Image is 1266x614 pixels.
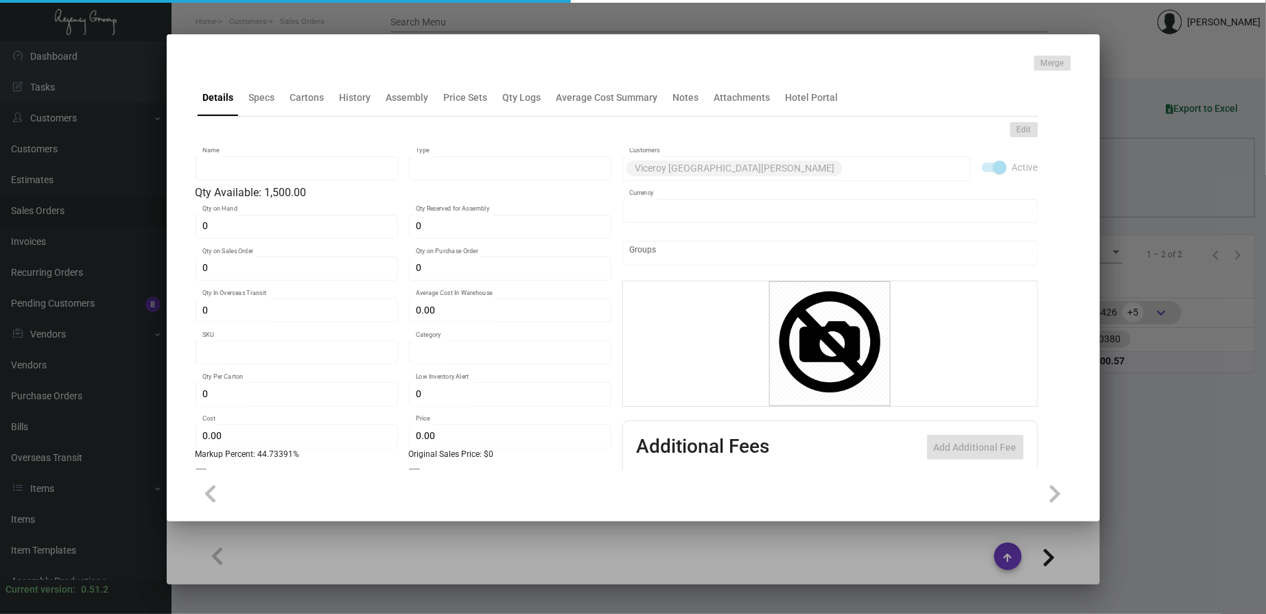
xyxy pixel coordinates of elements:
button: Merge [1034,56,1071,71]
div: Cartons [290,91,325,105]
span: Edit [1017,124,1031,136]
span: Merge [1041,58,1064,69]
div: Assembly [386,91,429,105]
div: Hotel Portal [786,91,839,105]
h2: Additional Fees [637,435,770,460]
div: Qty Available: 1,500.00 [196,185,611,201]
div: Current version: [5,582,75,597]
button: Add Additional Fee [927,435,1024,460]
div: Specs [249,91,275,105]
button: Edit [1010,122,1038,137]
input: Add new.. [845,163,963,174]
div: Qty Logs [503,91,541,105]
div: History [340,91,371,105]
span: Active [1012,159,1038,176]
mat-chip: Viceroy [GEOGRAPHIC_DATA][PERSON_NAME] [626,161,843,176]
div: Notes [673,91,699,105]
input: Add new.. [629,248,1031,259]
div: Average Cost Summary [556,91,658,105]
div: Details [203,91,234,105]
div: 0.51.2 [81,582,108,597]
div: Attachments [714,91,771,105]
span: Add Additional Fee [934,442,1017,453]
div: Price Sets [444,91,488,105]
span: Non-sellable [425,466,478,482]
span: Shipping [212,466,249,482]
